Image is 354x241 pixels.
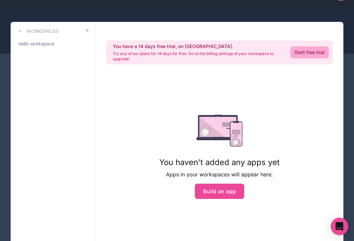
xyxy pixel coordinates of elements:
[159,157,280,168] h1: You haven't added any apps yet
[159,170,280,178] p: Apps in your workspaces will appear here.
[16,38,90,50] a: hello-workspace
[16,27,59,35] a: Workspaces
[113,51,282,62] p: Try any of our plans for 14 days for free. Go to the billing settings of your workspace to upgrade!
[19,40,54,47] span: hello-workspace
[331,218,348,235] div: Open Intercom Messenger
[27,28,59,34] h3: Workspaces
[195,184,245,199] button: Build an app
[290,46,329,58] a: Start free trial
[113,43,282,50] h2: You have a 14 days free trial, on [GEOGRAPHIC_DATA].
[196,115,243,147] img: empty state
